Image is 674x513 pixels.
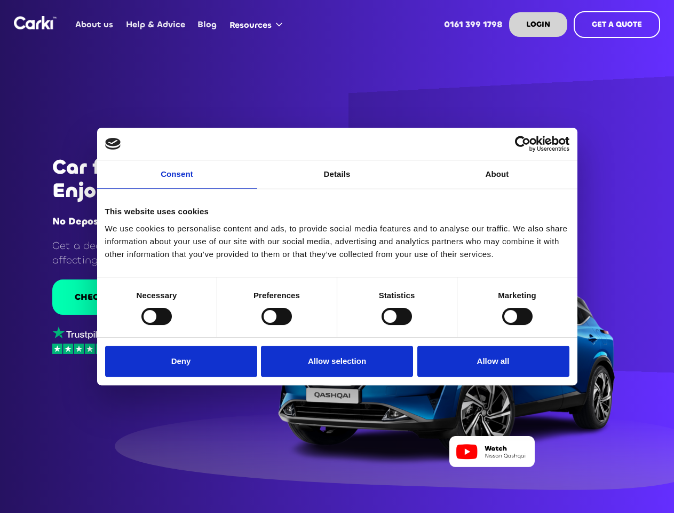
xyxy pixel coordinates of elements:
a: Details [257,160,417,189]
img: Logo [14,16,57,29]
strong: GET A QUOTE [592,19,642,29]
strong: Preferences [253,291,300,300]
strong: Necessary [137,291,177,300]
a: LOGIN [509,12,567,37]
a: Consent [97,160,257,189]
div: Resources [223,4,293,45]
a: Blog [192,4,223,45]
strong: No Deposit Needed. [52,215,148,228]
div: This website uses cookies [105,205,569,218]
div: We use cookies to personalise content and ads, to provide social media features and to analyse ou... [105,222,569,261]
a: home [14,16,57,29]
a: About us [69,4,120,45]
strong: Marketing [498,291,536,300]
a: About [417,160,577,189]
a: GET A QUOTE [574,11,660,38]
button: Deny [105,346,257,377]
button: Allow selection [261,346,413,377]
a: CHECK MY ELIGIBILITY [52,279,197,315]
img: trustpilot [52,327,106,340]
strong: LOGIN [526,19,550,29]
button: Allow all [417,346,569,377]
a: Help & Advice [120,4,191,45]
div: CHECK MY ELIGIBILITY [75,291,175,303]
div: Resources [229,19,272,31]
img: stars [52,344,106,354]
a: Usercentrics Cookiebot - opens in a new window [476,136,569,152]
strong: Statistics [379,291,415,300]
a: 0161 399 1798 [438,4,509,45]
strong: 0161 399 1798 [444,19,503,30]
img: logo [105,138,121,150]
p: Get a decision in just 20 seconds* without affecting your credit score [52,238,291,268]
h1: Car finance sorted. Enjoy the ride! [52,156,291,203]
